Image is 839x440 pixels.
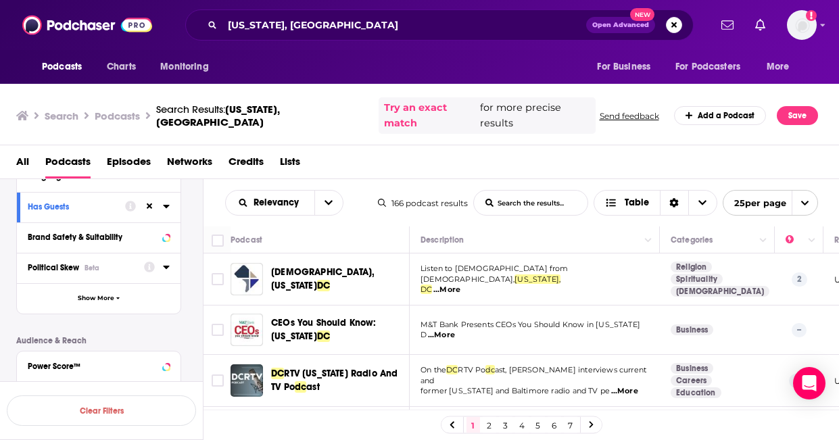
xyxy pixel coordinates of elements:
[212,374,224,387] span: Toggle select row
[792,323,807,337] p: --
[723,190,818,216] button: open menu
[421,264,569,284] span: Listen to [DEMOGRAPHIC_DATA] from [DEMOGRAPHIC_DATA],
[433,285,460,295] span: ...More
[22,12,152,38] img: Podchaser - Follow, Share and Rate Podcasts
[660,191,688,215] div: Sort Direction
[787,10,817,40] img: User Profile
[7,395,196,426] button: Clear Filters
[254,198,304,207] span: Relevancy
[185,9,694,41] div: Search podcasts, credits, & more...
[95,109,140,122] h3: Podcasts
[280,151,300,178] span: Lists
[466,417,480,433] a: 1
[671,324,713,335] a: Business
[156,103,280,128] span: [US_STATE], [GEOGRAPHIC_DATA]
[499,417,512,433] a: 3
[28,202,116,212] div: Has Guests
[716,14,739,36] a: Show notifications dropdown
[271,266,405,293] a: [DEMOGRAPHIC_DATA], [US_STATE]DC
[767,57,790,76] span: More
[421,386,610,395] span: former [US_STATE] and Baltimore radio and TV pe
[160,57,208,76] span: Monitoring
[625,198,649,207] span: Table
[671,262,712,272] a: Religion
[531,417,545,433] a: 5
[229,151,264,178] a: Credits
[212,324,224,336] span: Toggle select row
[594,190,717,216] button: Choose View
[98,54,144,80] a: Charts
[107,151,151,178] a: Episodes
[675,57,740,76] span: For Podcasters
[586,17,655,33] button: Open AdvancedNew
[483,417,496,433] a: 2
[16,151,29,178] a: All
[806,10,817,21] svg: Add a profile image
[548,417,561,433] a: 6
[28,233,158,242] div: Brand Safety & Suitability
[757,54,807,80] button: open menu
[42,57,82,76] span: Podcasts
[45,109,78,122] h3: Search
[789,374,809,387] p: 24
[792,272,807,286] p: 2
[271,317,377,342] span: CEOs You Should Know: [US_STATE]
[378,198,468,208] div: 166 podcast results
[777,106,818,125] button: Save
[156,103,368,128] a: Search Results:[US_STATE], [GEOGRAPHIC_DATA]
[514,274,560,284] span: [US_STATE],
[231,364,263,397] a: DCRTV Washington Radio And TV Podcast
[212,273,224,285] span: Toggle select row
[317,280,330,291] span: DC
[156,103,368,128] div: Search Results:
[640,233,656,249] button: Column Actions
[485,365,494,374] span: dc
[428,330,455,341] span: ...More
[671,232,713,248] div: Categories
[225,190,343,216] h2: Choose List sort
[167,151,212,178] a: Networks
[28,228,170,245] button: Brand Safety & Suitability
[723,193,786,214] span: 25 per page
[222,14,586,36] input: Search podcasts, credits, & more...
[28,198,125,215] button: Has Guests
[28,259,144,276] button: Political SkewBeta
[671,363,713,374] a: Business
[421,365,646,385] span: ast, [PERSON_NAME] interviews current and
[271,368,398,393] span: RTV [US_STATE] Radio And TV Po
[231,314,263,346] img: CEOs You Should Know: Washington DC
[231,232,262,248] div: Podcast
[793,367,825,399] div: Open Intercom Messenger
[78,295,114,302] span: Show More
[85,264,99,272] div: Beta
[804,233,820,249] button: Column Actions
[787,10,817,40] button: Show profile menu
[271,316,405,343] a: CEOs You Should Know: [US_STATE]DC
[384,100,477,131] a: Try an exact match
[28,362,158,371] div: Power Score™
[295,381,306,393] span: dc
[17,283,181,314] button: Show More
[45,151,91,178] a: Podcasts
[16,336,181,345] p: Audience & Reach
[667,54,760,80] button: open menu
[151,54,226,80] button: open menu
[271,266,375,291] span: [DEMOGRAPHIC_DATA], [US_STATE]
[231,263,263,295] img: Christ City Church, Washington DC
[107,57,136,76] span: Charts
[421,320,640,329] span: M&T Bank Presents CEOs You Should Know in [US_STATE]
[421,232,464,248] div: Description
[674,106,767,125] a: Add a Podcast
[671,286,769,297] a: [DEMOGRAPHIC_DATA]
[611,386,638,397] span: ...More
[755,233,771,249] button: Column Actions
[271,368,284,379] span: DC
[32,54,99,80] button: open menu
